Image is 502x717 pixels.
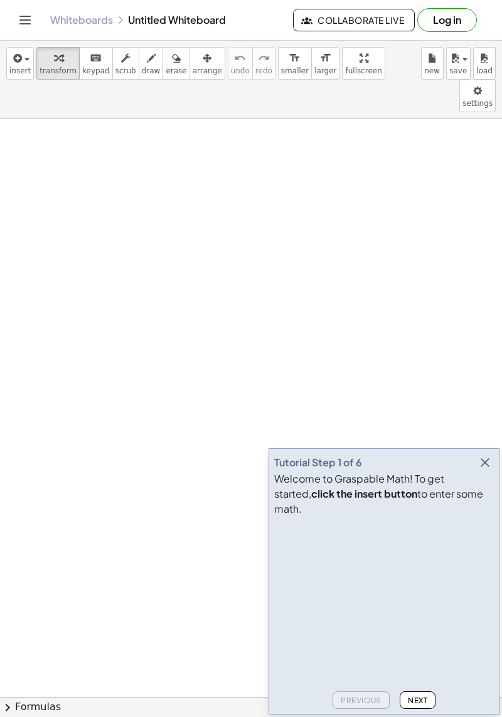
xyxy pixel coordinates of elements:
button: Collaborate Live [293,9,415,31]
span: larger [314,66,336,75]
button: Log in [417,8,477,32]
b: click the insert button [311,487,417,500]
span: save [449,66,467,75]
span: Collaborate Live [304,14,404,26]
i: format_size [319,51,331,66]
span: fullscreen [345,66,382,75]
span: scrub [115,66,136,75]
button: scrub [112,47,139,80]
div: Tutorial Step 1 of 6 [274,455,362,470]
span: transform [40,66,77,75]
span: load [476,66,493,75]
button: erase [163,47,190,80]
button: load [473,47,496,80]
span: new [424,66,440,75]
button: fullscreen [342,47,385,80]
button: Next [400,691,435,709]
span: smaller [281,66,309,75]
i: format_size [289,51,301,66]
button: transform [36,47,80,80]
button: keyboardkeypad [79,47,113,80]
span: redo [255,66,272,75]
div: Welcome to Graspable Math! To get started, to enter some math. [274,471,494,516]
button: redoredo [252,47,275,80]
button: Toggle navigation [15,10,35,30]
span: undo [231,66,250,75]
button: undoundo [228,47,253,80]
button: save [446,47,471,80]
button: arrange [190,47,225,80]
button: draw [139,47,164,80]
span: draw [142,66,161,75]
span: erase [166,66,186,75]
button: settings [459,80,496,112]
a: Whiteboards [50,14,113,26]
span: insert [9,66,31,75]
i: keyboard [90,51,102,66]
button: insert [6,47,34,80]
i: redo [258,51,270,66]
span: Next [408,696,427,705]
i: undo [234,51,246,66]
span: keypad [82,66,110,75]
span: settings [462,99,493,108]
button: new [421,47,444,80]
span: arrange [193,66,222,75]
button: format_sizelarger [311,47,339,80]
button: format_sizesmaller [278,47,312,80]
